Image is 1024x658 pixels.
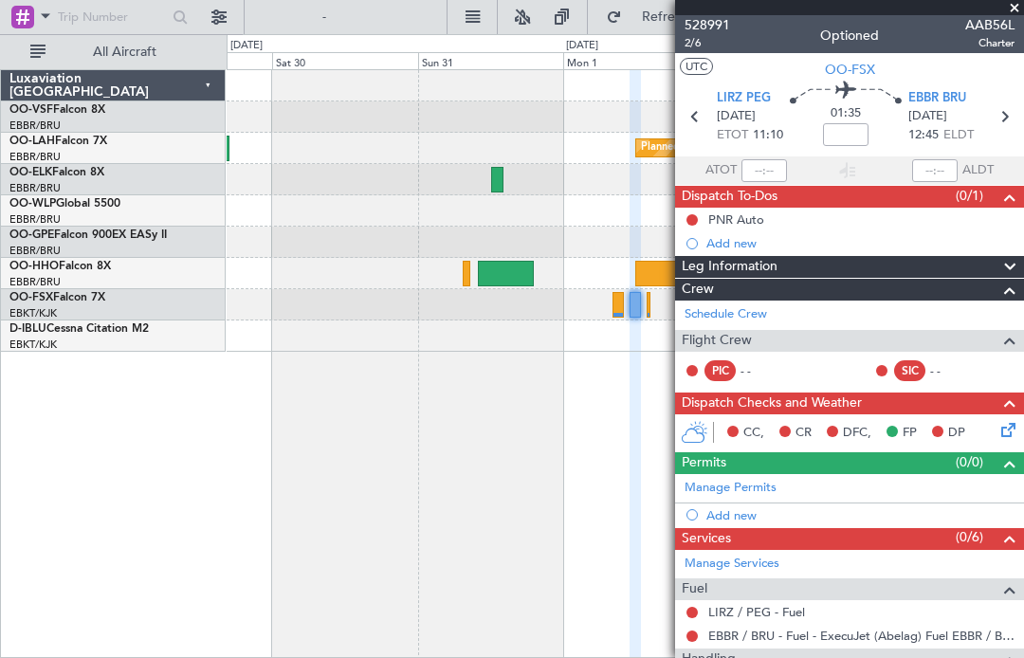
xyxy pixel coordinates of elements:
[685,15,730,35] span: 528991
[948,424,965,443] span: DP
[58,3,167,31] input: Trip Number
[753,126,783,145] span: 11:10
[626,10,705,24] span: Refresh
[230,38,263,54] div: [DATE]
[682,256,777,278] span: Leg Information
[9,167,52,178] span: OO-ELK
[685,35,730,51] span: 2/6
[956,527,983,547] span: (0/6)
[956,186,983,206] span: (0/1)
[9,275,61,289] a: EBBR/BRU
[680,58,713,75] button: UTC
[682,578,707,600] span: Fuel
[9,167,104,178] a: OO-ELKFalcon 8X
[9,104,53,116] span: OO-VSF
[908,107,947,126] span: [DATE]
[908,89,966,108] span: EBBR BRU
[9,150,61,164] a: EBBR/BRU
[682,186,777,208] span: Dispatch To-Dos
[903,424,917,443] span: FP
[597,2,711,32] button: Refresh
[9,261,59,272] span: OO-HHO
[908,126,939,145] span: 12:45
[21,37,206,67] button: All Aircraft
[9,323,149,335] a: D-IBLUCessna Citation M2
[965,15,1015,35] span: AAB56L
[9,136,107,147] a: OO-LAHFalcon 7X
[9,261,111,272] a: OO-HHOFalcon 8X
[825,60,875,80] span: OO-FSX
[943,126,974,145] span: ELDT
[965,35,1015,51] span: Charter
[9,229,54,241] span: OO-GPE
[717,126,748,145] span: ETOT
[9,198,120,210] a: OO-WLPGlobal 5500
[795,424,812,443] span: CR
[9,323,46,335] span: D-IBLU
[685,555,779,574] a: Manage Services
[843,424,871,443] span: DFC,
[717,89,771,108] span: LIRZ PEG
[682,279,714,301] span: Crew
[682,452,726,474] span: Permits
[272,52,417,69] div: Sat 30
[705,161,737,180] span: ATOT
[682,393,862,414] span: Dispatch Checks and Weather
[962,161,994,180] span: ALDT
[685,479,777,498] a: Manage Permits
[563,52,708,69] div: Mon 1
[708,628,1015,644] a: EBBR / BRU - Fuel - ExecuJet (Abelag) Fuel EBBR / BRU
[717,107,756,126] span: [DATE]
[704,360,736,381] div: PIC
[9,292,53,303] span: OO-FSX
[706,235,1015,251] div: Add new
[9,181,61,195] a: EBBR/BRU
[9,292,105,303] a: OO-FSXFalcon 7X
[682,528,731,550] span: Services
[682,330,752,352] span: Flight Crew
[9,136,55,147] span: OO-LAH
[9,212,61,227] a: EBBR/BRU
[706,507,1015,523] div: Add new
[9,338,57,352] a: EBKT/KJK
[708,604,805,620] a: LIRZ / PEG - Fuel
[566,38,598,54] div: [DATE]
[743,424,764,443] span: CC,
[820,26,879,46] div: Optioned
[9,229,167,241] a: OO-GPEFalcon 900EX EASy II
[49,46,200,59] span: All Aircraft
[831,104,861,123] span: 01:35
[708,211,764,228] div: PNR Auto
[894,360,925,381] div: SIC
[9,198,56,210] span: OO-WLP
[685,305,767,324] a: Schedule Crew
[930,362,973,379] div: - -
[9,244,61,258] a: EBBR/BRU
[9,119,61,133] a: EBBR/BRU
[9,306,57,320] a: EBKT/KJK
[956,452,983,472] span: (0/0)
[741,362,783,379] div: - -
[418,52,563,69] div: Sun 31
[9,104,105,116] a: OO-VSFFalcon 8X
